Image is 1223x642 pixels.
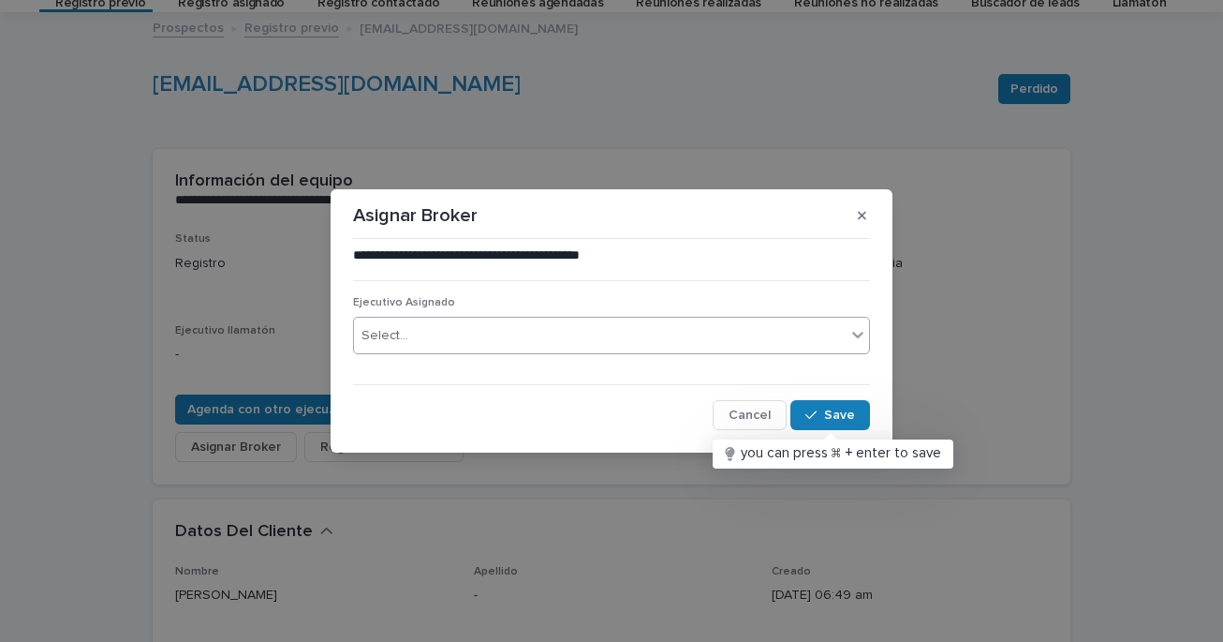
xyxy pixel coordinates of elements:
[353,204,478,227] p: Asignar Broker
[824,409,855,422] span: Save
[729,409,771,422] span: Cancel
[790,400,870,430] button: Save
[353,297,455,308] span: Ejecutivo Asignado
[713,400,787,430] button: Cancel
[361,326,408,346] div: Select...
